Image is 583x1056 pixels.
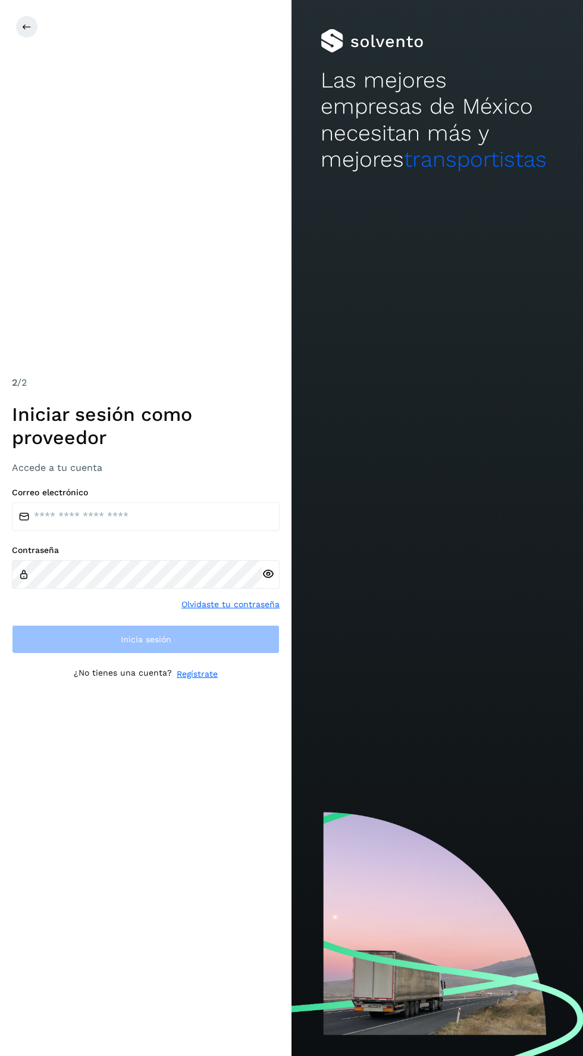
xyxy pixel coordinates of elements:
[177,668,218,680] a: Regístrate
[321,67,554,173] h2: Las mejores empresas de México necesitan más y mejores
[12,545,280,555] label: Contraseña
[74,668,172,680] p: ¿No tienes una cuenta?
[12,377,17,388] span: 2
[12,462,280,473] h3: Accede a tu cuenta
[12,403,280,449] h1: Iniciar sesión como proveedor
[12,488,280,498] label: Correo electrónico
[12,625,280,654] button: Inicia sesión
[404,146,547,172] span: transportistas
[12,376,280,390] div: /2
[121,635,171,643] span: Inicia sesión
[181,598,280,611] a: Olvidaste tu contraseña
